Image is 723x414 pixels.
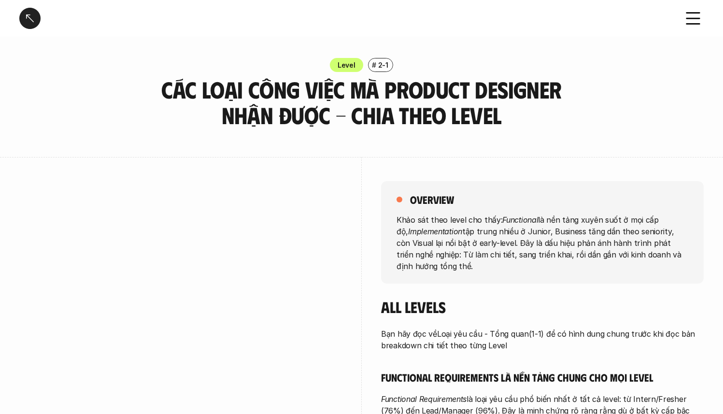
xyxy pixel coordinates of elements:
h4: All levels [381,298,704,316]
p: Level [338,60,355,70]
h6: # [372,61,376,69]
p: Bạn hãy đọc về (1-1) để có hình dung chung trước khi đọc bản breakdown chi tiết theo từng Level [381,328,704,351]
em: Functional Requirements [381,394,467,404]
h5: overview [410,193,454,206]
h5: Functional Requirements là nền tảng chung cho mọi level [381,371,704,384]
em: Functional [502,214,538,224]
em: Implementation [408,226,462,236]
p: Khảo sát theo level cho thấy: là nền tảng xuyên suốt ở mọi cấp độ, tập trung nhiều ở Junior, Busi... [397,214,688,271]
a: Loại yêu cầu - Tổng quan [437,329,529,339]
h3: Các loại công việc mà Product Designer nhận được - Chia theo Level [156,77,567,128]
p: 2-1 [378,60,388,70]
